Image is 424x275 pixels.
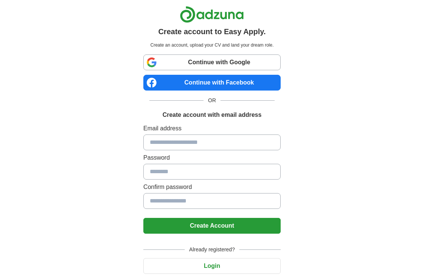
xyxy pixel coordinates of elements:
[204,97,220,104] span: OR
[185,246,239,254] span: Already registered?
[143,263,281,269] a: Login
[158,26,266,37] h1: Create account to Easy Apply.
[143,218,281,234] button: Create Account
[143,124,281,133] label: Email address
[163,110,261,119] h1: Create account with email address
[143,258,281,274] button: Login
[143,153,281,162] label: Password
[143,75,281,91] a: Continue with Facebook
[180,6,244,23] img: Adzuna logo
[143,183,281,192] label: Confirm password
[143,54,281,70] a: Continue with Google
[145,42,279,48] p: Create an account, upload your CV and land your dream role.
